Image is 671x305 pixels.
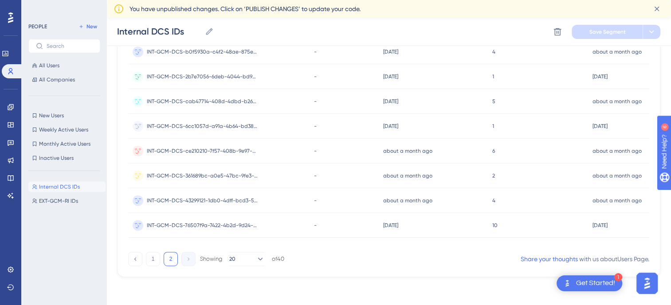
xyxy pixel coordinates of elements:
[129,4,361,14] span: You have unpublished changes. Click on ‘PUBLISH CHANGES’ to update your code.
[314,147,317,154] span: -
[39,183,80,190] span: Internal DCS IDs
[593,123,608,129] time: [DATE]
[589,28,626,35] span: Save Segment
[576,278,615,288] div: Get Started!
[593,222,608,228] time: [DATE]
[383,123,398,129] time: [DATE]
[593,148,642,154] time: about a month ago
[229,255,235,263] span: 20
[314,98,317,105] span: -
[383,222,398,228] time: [DATE]
[86,23,97,30] span: New
[147,147,258,154] span: INT-GCM-DCS-ce210210-7f57-408b-9e97-4a16bcc90096
[39,76,75,83] span: All Companies
[634,270,660,297] iframe: UserGuiding AI Assistant Launcher
[39,112,64,119] span: New Users
[593,49,642,55] time: about a month ago
[383,197,432,204] time: about a month ago
[593,98,642,104] time: about a month ago
[147,222,258,229] span: INT-GCM-DCS-76507f9a-7422-4b2d-9d24-600ed8bb520c
[272,255,284,263] div: of 40
[21,2,55,13] span: Need Help?
[314,48,317,55] span: -
[614,273,622,281] div: 1
[492,73,494,80] span: 1
[593,197,642,204] time: about a month ago
[492,123,494,130] span: 1
[28,110,100,121] button: New Users
[521,255,578,263] a: Share your thoughts
[147,73,258,80] span: INT-GCM-DCS-2b7e7056-6deb-4044-bd9e-e111f44133f1
[39,197,78,205] span: EXT-GCM-RI IDs
[383,173,432,179] time: about a month ago
[117,25,201,38] input: Segment Name
[147,197,258,204] span: INT-GCM-DCS-43299121-1db0-4dff-bcd3-5e254baeef1c
[593,173,642,179] time: about a month ago
[572,25,643,39] button: Save Segment
[200,255,222,263] div: Showing
[314,197,317,204] span: -
[28,153,100,163] button: Inactive Users
[28,181,106,192] button: Internal DCS IDs
[147,48,258,55] span: INT-GCM-DCS-b0f5930a-c4f2-48ae-875e-11b72a18f787
[383,148,432,154] time: about a month ago
[492,147,495,154] span: 6
[557,275,622,291] div: Open Get Started! checklist, remaining modules: 1
[146,252,160,266] button: 1
[28,139,100,149] button: Monthly Active Users
[314,123,317,130] span: -
[383,73,398,80] time: [DATE]
[39,140,90,147] span: Monthly Active Users
[521,254,649,264] div: with us about Users Page .
[562,278,573,289] img: launcher-image-alternative-text
[28,23,47,30] div: PEOPLE
[492,48,495,55] span: 4
[314,73,317,80] span: -
[47,43,93,49] input: Search
[39,62,59,69] span: All Users
[147,172,258,179] span: INT-GCM-DCS-361689bc-a0e5-47bc-9fe3-616b05936ab3
[492,172,495,179] span: 2
[314,172,317,179] span: -
[383,49,398,55] time: [DATE]
[383,98,398,104] time: [DATE]
[593,73,608,80] time: [DATE]
[28,74,100,85] button: All Companies
[492,222,498,229] span: 10
[147,98,258,105] span: INT-GCM-DCS-cab47714-408d-4dbd-b268-484d6c33e50f
[39,154,74,162] span: Inactive Users
[28,196,106,206] button: EXT-GCM-RI IDs
[492,98,495,105] span: 5
[147,123,258,130] span: INT-GCM-DCS-6cc1057d-a91a-4b64-bd38-b3af8115929f
[492,197,495,204] span: 4
[229,252,265,266] button: 20
[28,60,100,71] button: All Users
[314,222,317,229] span: -
[28,124,100,135] button: Weekly Active Users
[62,4,64,12] div: 6
[75,21,100,32] button: New
[39,126,88,133] span: Weekly Active Users
[164,252,178,266] button: 2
